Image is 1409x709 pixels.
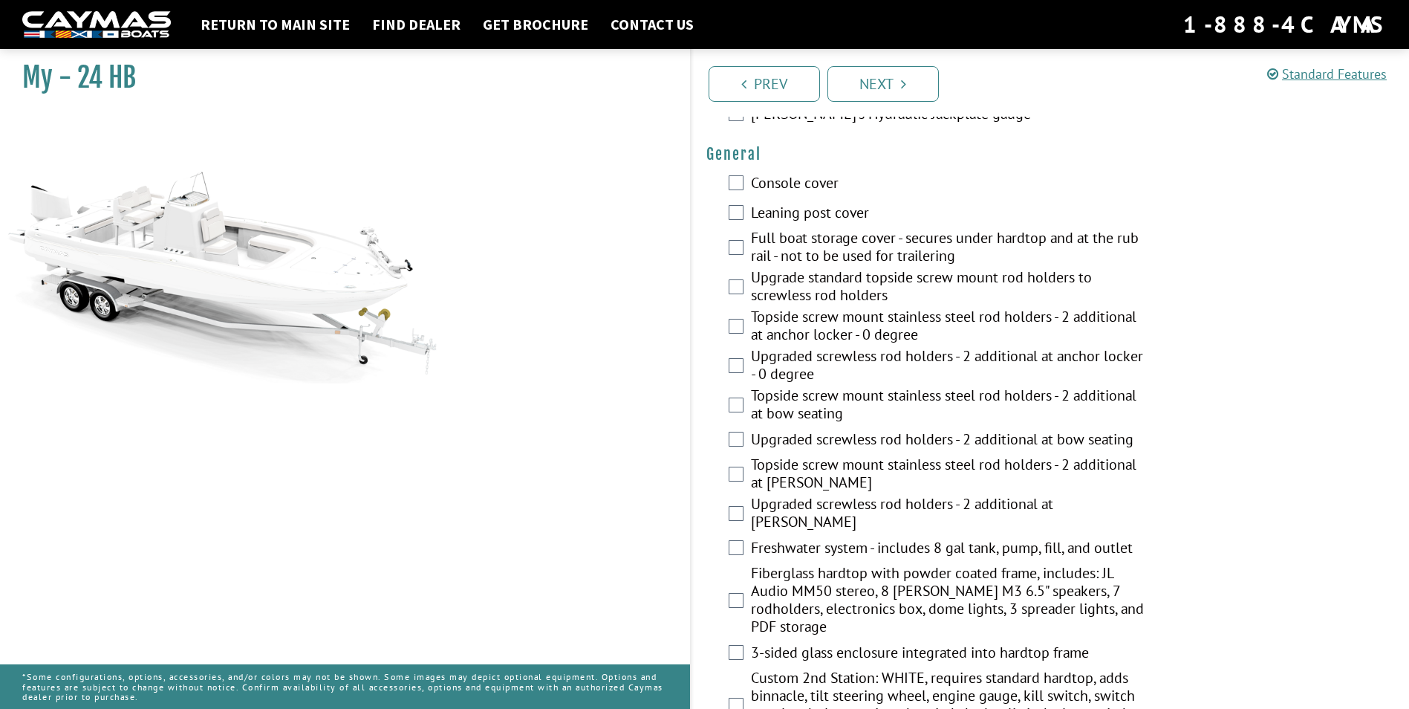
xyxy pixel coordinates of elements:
[751,495,1146,534] label: Upgraded screwless rod holders - 2 additional at [PERSON_NAME]
[751,386,1146,426] label: Topside screw mount stainless steel rod holders - 2 additional at bow seating
[751,229,1146,268] label: Full boat storage cover - secures under hardtop and at the rub rail - not to be used for trailering
[706,145,1395,164] h4: General
[1183,8,1387,41] div: 1-888-4CAYMAS
[22,664,668,709] p: *Some configurations, options, accessories, and/or colors may not be shown. Some images may depic...
[751,564,1146,639] label: Fiberglass hardtop with powder coated frame, includes: JL Audio MM50 stereo, 8 [PERSON_NAME] M3 6...
[193,15,357,34] a: Return to main site
[603,15,701,34] a: Contact Us
[751,430,1146,452] label: Upgraded screwless rod holders - 2 additional at bow seating
[1267,65,1387,82] a: Standard Features
[475,15,596,34] a: Get Brochure
[827,66,939,102] a: Next
[751,644,1146,665] label: 3-sided glass enclosure integrated into hardtop frame
[751,308,1146,347] label: Topside screw mount stainless steel rod holders - 2 additional at anchor locker - 0 degree
[751,174,1146,195] label: Console cover
[751,204,1146,225] label: Leaning post cover
[751,347,1146,386] label: Upgraded screwless rod holders - 2 additional at anchor locker - 0 degree
[751,456,1146,495] label: Topside screw mount stainless steel rod holders - 2 additional at [PERSON_NAME]
[751,539,1146,560] label: Freshwater system - includes 8 gal tank, pump, fill, and outlet
[751,268,1146,308] label: Upgrade standard topside screw mount rod holders to screwless rod holders
[22,11,171,39] img: white-logo-c9c8dbefe5ff5ceceb0f0178aa75bf4bb51f6bca0971e226c86eb53dfe498488.png
[365,15,468,34] a: Find Dealer
[709,66,820,102] a: Prev
[22,61,653,94] h1: My - 24 HB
